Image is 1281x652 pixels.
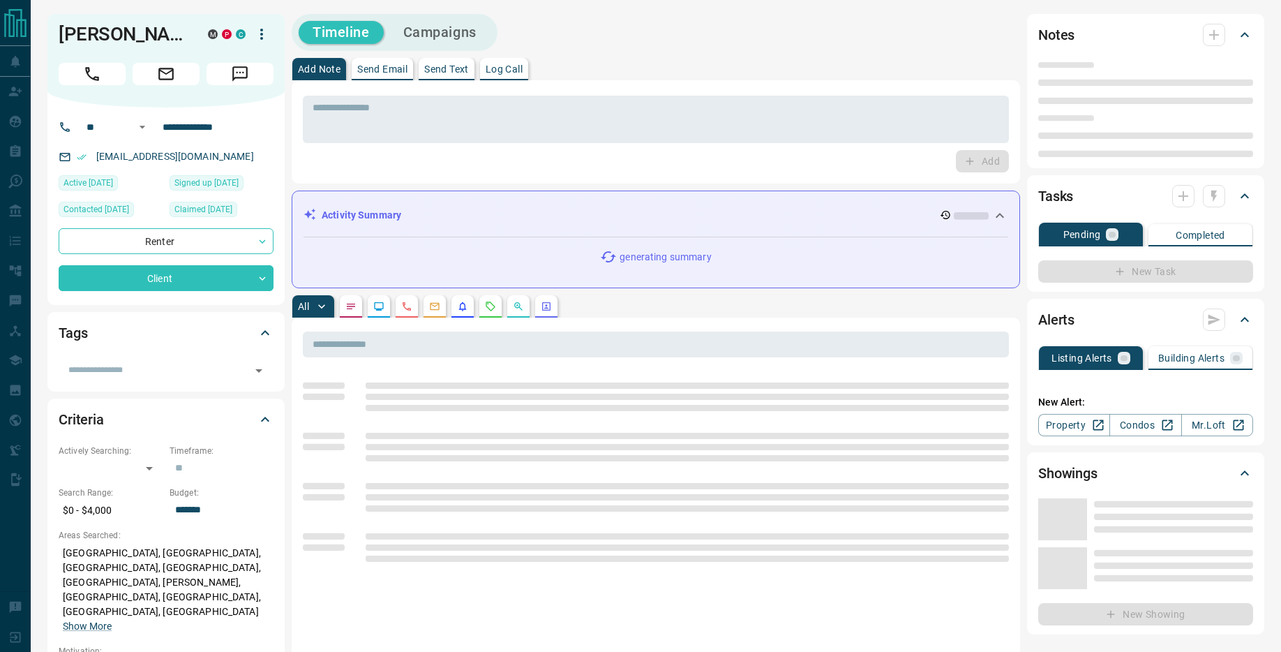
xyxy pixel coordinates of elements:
[59,499,163,522] p: $0 - $4,000
[486,64,523,74] p: Log Call
[170,202,274,221] div: Mon Mar 09 2015
[170,445,274,457] p: Timeframe:
[304,202,1008,228] div: Activity Summary
[63,619,112,634] button: Show More
[207,63,274,85] span: Message
[299,21,384,44] button: Timeline
[401,301,412,312] svg: Calls
[249,361,269,380] button: Open
[424,64,469,74] p: Send Text
[298,64,340,74] p: Add Note
[174,176,239,190] span: Signed up [DATE]
[345,301,357,312] svg: Notes
[1038,457,1253,490] div: Showings
[63,202,129,216] span: Contacted [DATE]
[133,63,200,85] span: Email
[208,29,218,39] div: mrloft.ca
[429,301,440,312] svg: Emails
[170,487,274,499] p: Budget:
[174,202,232,216] span: Claimed [DATE]
[513,301,524,312] svg: Opportunities
[59,529,274,542] p: Areas Searched:
[1063,230,1101,239] p: Pending
[1181,414,1253,436] a: Mr.Loft
[485,301,496,312] svg: Requests
[373,301,384,312] svg: Lead Browsing Activity
[1038,395,1253,410] p: New Alert:
[59,63,126,85] span: Call
[63,176,113,190] span: Active [DATE]
[1176,230,1225,240] p: Completed
[59,487,163,499] p: Search Range:
[1038,179,1253,213] div: Tasks
[620,250,711,265] p: generating summary
[222,29,232,39] div: property.ca
[541,301,552,312] svg: Agent Actions
[1158,353,1224,363] p: Building Alerts
[59,316,274,350] div: Tags
[59,228,274,254] div: Renter
[236,29,246,39] div: condos.ca
[59,175,163,195] div: Thu Jul 10 2025
[1038,185,1073,207] h2: Tasks
[1038,462,1098,484] h2: Showings
[170,175,274,195] div: Mon Mar 09 2015
[59,265,274,291] div: Client
[1051,353,1112,363] p: Listing Alerts
[298,302,309,311] p: All
[59,322,87,344] h2: Tags
[59,202,163,221] div: Fri Aug 02 2024
[389,21,490,44] button: Campaigns
[457,301,468,312] svg: Listing Alerts
[1038,303,1253,336] div: Alerts
[322,208,401,223] p: Activity Summary
[59,445,163,457] p: Actively Searching:
[1038,414,1110,436] a: Property
[1038,24,1074,46] h2: Notes
[1109,414,1181,436] a: Condos
[59,23,187,45] h1: [PERSON_NAME]
[1038,18,1253,52] div: Notes
[77,152,87,162] svg: Email Verified
[134,119,151,135] button: Open
[96,151,254,162] a: [EMAIL_ADDRESS][DOMAIN_NAME]
[357,64,407,74] p: Send Email
[59,542,274,638] p: [GEOGRAPHIC_DATA], [GEOGRAPHIC_DATA], [GEOGRAPHIC_DATA], [GEOGRAPHIC_DATA], [GEOGRAPHIC_DATA], [P...
[59,403,274,436] div: Criteria
[59,408,104,431] h2: Criteria
[1038,309,1074,331] h2: Alerts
